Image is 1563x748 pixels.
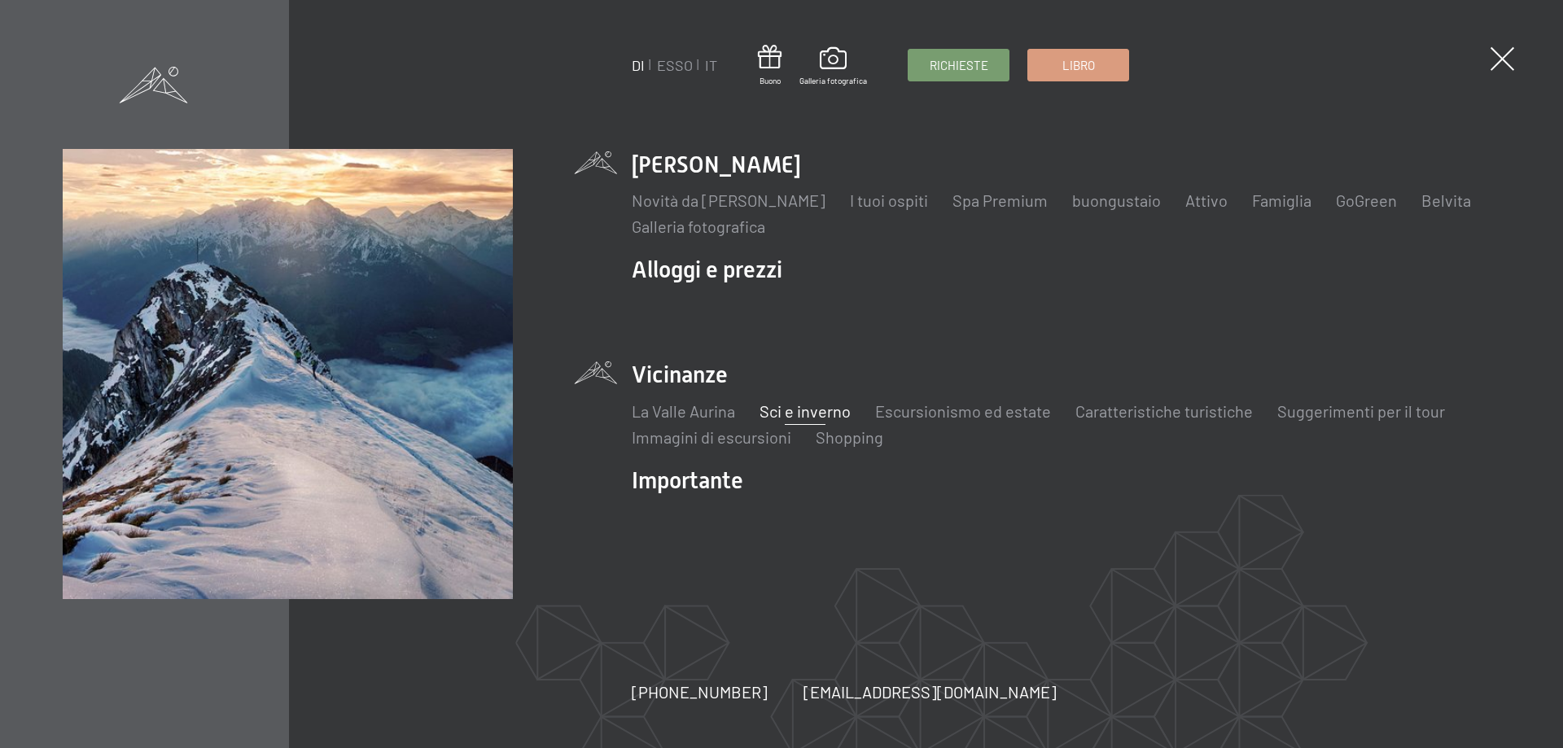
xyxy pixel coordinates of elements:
font: Libro [1062,58,1095,72]
a: Escursionismo ed estate [875,401,1051,421]
a: Spa Premium [952,190,1048,210]
a: GoGreen [1336,190,1397,210]
a: Libro [1028,50,1128,81]
a: Sci e inverno [760,401,851,421]
a: [EMAIL_ADDRESS][DOMAIN_NAME] [803,680,1057,703]
a: Galleria fotografica [632,217,765,236]
a: IT [705,56,717,74]
a: Belvita [1421,190,1471,210]
a: Suggerimenti per il tour [1277,401,1445,421]
a: Novità da [PERSON_NAME] [632,190,825,210]
a: DI [632,56,645,74]
a: Shopping [816,427,883,447]
font: [EMAIL_ADDRESS][DOMAIN_NAME] [803,682,1057,702]
font: [PHONE_NUMBER] [632,682,768,702]
a: Famiglia [1252,190,1311,210]
font: Richieste [930,58,988,72]
a: Attivo [1185,190,1228,210]
a: Caratteristiche turistiche [1075,401,1253,421]
font: Buono [760,76,781,85]
a: Buono [758,45,781,86]
a: buongustaio [1072,190,1161,210]
a: ESSO [657,56,693,74]
font: Galleria fotografica [799,76,867,85]
a: Immagini di escursioni [632,427,791,447]
a: I tuoi ospiti [850,190,928,210]
a: [PHONE_NUMBER] [632,680,768,703]
a: Richieste [908,50,1009,81]
a: Galleria fotografica [799,47,867,86]
a: La Valle Aurina [632,401,735,421]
